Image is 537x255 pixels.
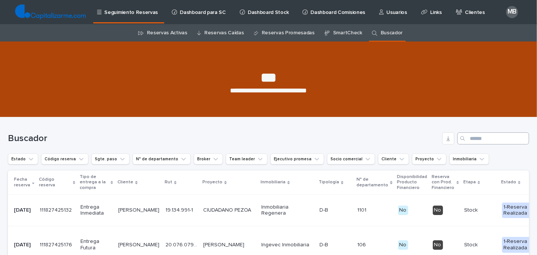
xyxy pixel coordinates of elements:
p: N° de departamento [356,175,388,189]
p: [PERSON_NAME] [118,207,159,214]
a: Reservas Caídas [204,24,244,42]
p: Reserva con Prod. Financiero [432,173,455,192]
p: 106 [357,240,367,248]
p: Fecha reserva [14,175,30,189]
input: Search [457,132,529,144]
p: [PERSON_NAME] [203,242,255,248]
p: Inmobiliaria [261,178,285,186]
a: Reservas Promesadas [262,24,315,42]
p: D-B [319,206,330,214]
p: CIUDADANO PEZOA [203,207,255,214]
p: Cliente [117,178,133,186]
p: 1101 [357,206,368,214]
p: Tipo de entrega a la compra [80,173,109,192]
a: Buscador [381,24,403,42]
a: Reservas Activas [147,24,187,42]
p: 111827425176 [40,240,74,248]
p: Estado [501,178,516,186]
h1: Buscador [8,133,439,144]
p: 19.134.991-1 [165,206,194,214]
button: Proyecto [412,154,446,164]
button: Código reserva [41,154,88,164]
p: D-B [319,240,330,248]
div: 1-Reserva Realizada [502,237,536,253]
p: Tipología [319,178,339,186]
p: Stock [464,207,496,214]
button: N° de departamento [133,154,191,164]
p: Etapa [463,178,476,186]
p: Ingevec Inmobiliaria [261,242,313,248]
button: Inmobiliaria [449,154,489,164]
div: No [433,240,443,250]
p: [DATE] [14,242,34,248]
button: Cliente [378,154,409,164]
div: MB [506,6,518,18]
p: Entrega Inmediata [80,204,112,217]
button: Ejecutivo promesa [270,154,324,164]
button: Broker [194,154,223,164]
p: Inmobiliaria Regenera [261,204,313,217]
p: [DATE] [14,207,34,214]
p: Stock [464,242,496,248]
p: Código reserva [39,175,71,189]
p: 20.076.079-4 [165,240,199,248]
p: [PERSON_NAME] [118,242,159,248]
p: Proyecto [202,178,222,186]
div: No [398,240,408,250]
p: Disponibilidad Producto Financiero [397,173,427,192]
button: Team leader [226,154,267,164]
button: Sgte. paso [91,154,130,164]
div: No [398,206,408,215]
div: No [433,206,443,215]
p: Rut [165,178,172,186]
img: TjQlHxlQVOtaKxwbrr5R [15,5,86,20]
a: SmartCheck [333,24,362,42]
div: 1-Reserva Realizada [502,203,536,218]
button: Socio comercial [327,154,375,164]
p: Entrega Futura [80,238,112,251]
button: Estado [8,154,38,164]
p: 111827425132 [40,206,73,214]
